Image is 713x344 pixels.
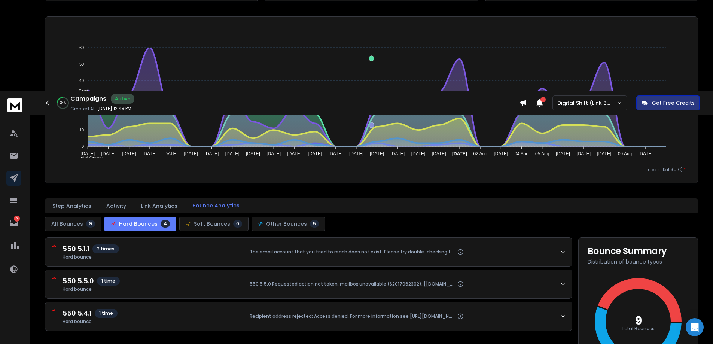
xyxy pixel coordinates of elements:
span: 4 [161,220,170,228]
tspan: [DATE] [556,151,570,156]
a: 5 [6,216,21,231]
button: Link Analytics [137,198,182,214]
button: 550 5.4.11 timeHard bounceRecipient address rejected: Access denied. For more information see [UR... [45,302,572,331]
tspan: [DATE] [349,151,363,156]
tspan: 04 Aug [515,151,528,156]
tspan: [DATE] [329,151,343,156]
span: Other Bounces [266,220,307,228]
span: Sent [73,89,88,94]
span: 5 [310,220,319,228]
button: 550 5.1.12 timesHard bounceThe email account that you tried to reach does not exist. Please try d... [45,238,572,266]
tspan: [DATE] [143,151,157,156]
p: [DATE] 12:43 PM [97,106,131,112]
span: All Bounces [51,220,83,228]
span: Recipient address rejected: Access denied. For more information see [URL][DOMAIN_NAME] [[DOMAIN_N... [250,313,455,319]
p: Created At: [70,106,96,112]
tspan: [DATE] [390,151,405,156]
span: 550 5.5.0 Requested action not taken: mailbox unavailable (S2017062302). [[DOMAIN_NAME] [DATE]T01... [250,281,455,287]
tspan: 09 Aug [618,151,632,156]
tspan: [DATE] [576,151,591,156]
tspan: [DATE] [494,151,508,156]
div: Active [111,94,134,104]
div: Open Intercom Messenger [686,318,704,336]
span: The email account that you tried to reach does not exist. Please try double-checking the recipien... [250,249,455,255]
span: 2 times [92,244,119,253]
tspan: [DATE] [80,151,95,156]
tspan: [DATE] [597,151,612,156]
p: Get Free Credits [652,99,695,107]
button: Step Analytics [48,198,96,214]
span: 1 [540,97,546,102]
span: 550 5.4.1 [63,308,92,319]
tspan: [DATE] [411,151,426,156]
tspan: 20 [79,111,84,116]
img: logo [7,98,22,112]
span: 0 [233,220,242,228]
tspan: 40 [79,78,84,83]
span: 1 time [97,277,120,286]
text: Total Bounces [622,325,655,332]
span: Total Opens [73,155,103,161]
p: 24 % [60,101,66,105]
p: x-axis : Date(UTC) [57,167,686,173]
tspan: 05 Aug [535,151,549,156]
tspan: 02 Aug [473,151,487,156]
button: Bounce Analytics [188,197,244,214]
span: Hard bounce [63,319,118,325]
tspan: [DATE] [246,151,260,156]
span: Hard Bounces [119,220,158,228]
button: 550 5.5.01 timeHard bounce550 5.5.0 Requested action not taken: mailbox unavailable (S2017062302)... [45,270,572,298]
tspan: 50 [79,62,84,66]
span: 1 time [95,309,118,318]
h3: Bounce Summary [588,247,689,256]
tspan: [DATE] [287,151,301,156]
p: Distribution of bounce types [588,258,689,265]
tspan: [DATE] [432,151,446,156]
button: Get Free Credits [636,95,700,110]
p: Digital Shift (Link Building) [557,99,616,107]
tspan: [DATE] [452,151,467,156]
tspan: 10 [79,128,84,132]
span: Soft Bounces [194,220,230,228]
button: Activity [102,198,131,214]
span: Hard bounce [63,254,119,260]
tspan: 0 [82,144,84,149]
tspan: [DATE] [370,151,384,156]
tspan: [DATE] [163,151,177,156]
tspan: [DATE] [122,151,136,156]
tspan: [DATE] [205,151,219,156]
p: 5 [14,216,20,222]
tspan: [DATE] [225,151,240,156]
tspan: [DATE] [266,151,281,156]
text: 9 [635,313,642,329]
tspan: [DATE] [639,151,653,156]
tspan: 60 [79,45,84,50]
span: 550 5.1.1 [63,244,89,254]
tspan: [DATE] [308,151,322,156]
span: 9 [86,220,95,228]
tspan: [DATE] [101,151,116,156]
h1: Campaigns [70,94,106,103]
span: Hard bounce [63,286,120,292]
tspan: [DATE] [184,151,198,156]
span: 550 5.5.0 [63,276,94,286]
